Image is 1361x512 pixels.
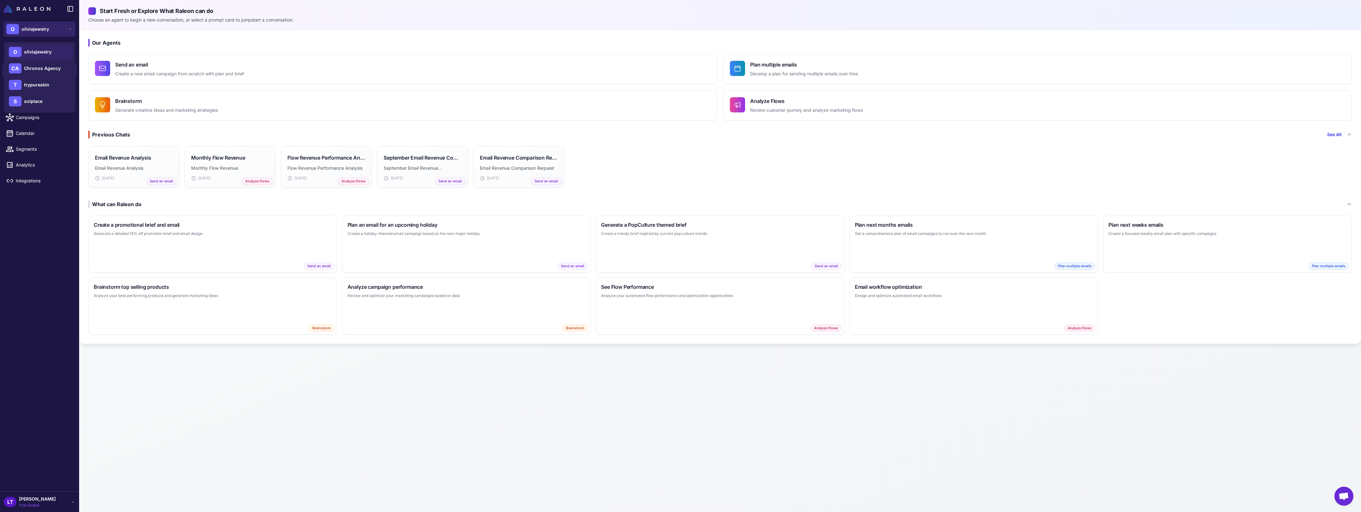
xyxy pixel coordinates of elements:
[850,216,1098,273] button: Plan next months emailsGet a comprehensive plan of email campaigns to run over the next monthPlan...
[94,231,332,237] p: Generate a detailed 15% off promotion brief and email design
[88,54,717,84] button: Send an emailCreate a new email campaign from scratch with plan and brief
[3,127,77,140] a: Calendar
[24,98,42,105] span: solplace
[348,283,586,291] h3: Analyze campaign performance
[384,154,461,161] h3: September Email Revenue Comparison
[16,161,72,168] span: Analytics
[3,174,77,187] a: Integrations
[3,142,77,156] a: Segments
[287,165,365,172] p: Flow Revenue Performance Analysis
[480,175,558,181] div: [DATE]
[3,79,77,92] a: Knowledge
[9,47,22,57] div: O
[596,278,844,335] button: See Flow PerformanceAnalyze your automated flow performance and optimization opportunitiesAnalyze...
[24,65,61,72] span: Chronos Agency
[855,231,1093,237] p: Get a comprehensive plan of email campaigns to run over the next month
[811,262,842,270] span: Send an email
[338,178,369,185] span: Analyze Flows
[95,165,173,172] p: Email Revenue Analysis
[601,231,839,237] p: Create a trendy brief inspired by current pop culture trends
[95,175,173,181] div: [DATE]
[384,175,461,181] div: [DATE]
[1308,262,1349,270] span: Plan multiple emails
[750,97,863,105] h4: Analyze Flows
[480,165,558,172] p: Email Revenue Comparison Request
[435,178,465,185] span: Send an email
[9,96,22,106] div: S
[723,91,1352,121] button: Analyze FlowsReview customer journey and analyze marketing flows
[309,325,334,332] span: Brainstorm
[242,178,273,185] span: Analyze Flows
[4,5,53,13] a: Raleon Logo
[1055,262,1095,270] span: Plan multiple emails
[348,293,586,299] p: Review and optimize your marketing campaigns based on data
[88,91,717,121] button: BrainstormGenerate creative ideas and marketing strategies
[1327,131,1342,138] a: See All
[19,496,56,503] span: [PERSON_NAME]
[1108,221,1346,229] h3: Plan next weeks emails
[601,293,839,299] p: Analyze your automated flow performance and optimization opportunities
[94,283,332,291] h3: Brainstorm top selling products
[4,5,50,13] img: Raleon Logo
[88,7,1352,15] h2: Start Fresh or Explore What Raleon can do
[9,63,22,73] div: CA
[562,325,588,332] span: Brainstorm
[6,24,19,34] div: O
[95,154,151,161] h3: Email Revenue Analysis
[88,278,337,335] button: Brainstorm top selling productsAnalyze your best performing products and generate marketing ideas...
[24,81,49,88] span: trypureskin
[287,154,365,161] h3: Flow Revenue Performance Analysis
[342,216,591,273] button: Plan an email for an upcoming holidayCreate a holiday-themed email campaign based on the next maj...
[191,175,269,181] div: [DATE]
[191,154,245,161] h3: Monthly Flow Revenue
[348,221,586,229] h3: Plan an email for an upcoming holiday
[3,158,77,172] a: Analytics
[287,175,365,181] div: [DATE]
[750,61,858,68] h4: Plan multiple emails
[384,165,461,172] p: September Email Revenue Comparison
[19,503,56,508] span: Trial Ended
[348,231,586,237] p: Create a holiday-themed email campaign based on the next major holiday
[191,165,269,172] p: Monthly Flow Revenue
[304,262,334,270] span: Send an email
[1064,325,1095,332] span: Analyze Flows
[750,70,858,78] p: Develop a plan for sending multiple emails over time
[596,216,844,273] button: Generate a PopCulture themed briefCreate a trendy brief inspired by current pop culture trendsSen...
[16,130,72,137] span: Calendar
[557,262,588,270] span: Send an email
[850,278,1098,335] button: Email workflow optimizationDesign and optimize automated email workflowsAnalyze Flows
[115,61,244,68] h4: Send an email
[723,54,1352,84] button: Plan multiple emailsDevelop a plan for sending multiple emails over time
[22,26,49,33] span: oliviajewelry
[9,80,22,90] div: T
[115,107,218,114] p: Generate creative ideas and marketing strategies
[94,221,332,229] h3: Create a promotional brief and email
[88,200,141,208] div: What can Raleon do
[3,63,77,77] a: Chats
[24,48,52,55] span: oliviajewelry
[115,70,244,78] p: Create a new email campaign from scratch with plan and brief
[88,131,130,138] div: Previous Chats
[855,293,1093,299] p: Design and optimize automated email workflows
[115,97,218,105] h4: Brainstorm
[88,39,1352,47] h3: Our Agents
[811,325,842,332] span: Analyze Flows
[16,177,72,184] span: Integrations
[855,283,1093,291] h3: Email workflow optimization
[480,154,558,161] h3: Email Revenue Comparison Request
[855,221,1093,229] h3: Plan next months emails
[531,178,561,185] span: Send an email
[1108,231,1346,237] p: Create a focused weekly email plan with specific campaigns
[146,178,177,185] span: Send an email
[601,283,839,291] h3: See Flow Performance
[1103,216,1352,273] button: Plan next weeks emailsCreate a focused weekly email plan with specific campaignsPlan multiple emails
[750,107,863,114] p: Review customer journey and analyze marketing flows
[3,111,77,124] a: Campaigns
[94,293,332,299] p: Analyze your best performing products and generate marketing ideas
[342,278,591,335] button: Analyze campaign performanceReview and optimize your marketing campaigns based on dataBrainstorm
[4,497,16,507] div: LT
[1334,487,1353,506] div: Open chat
[4,22,75,37] button: Ooliviajewelry
[16,146,72,153] span: Segments
[88,16,1352,23] p: Choose an agent to begin a new conversation, or select a prompt card to jumpstart a conversation.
